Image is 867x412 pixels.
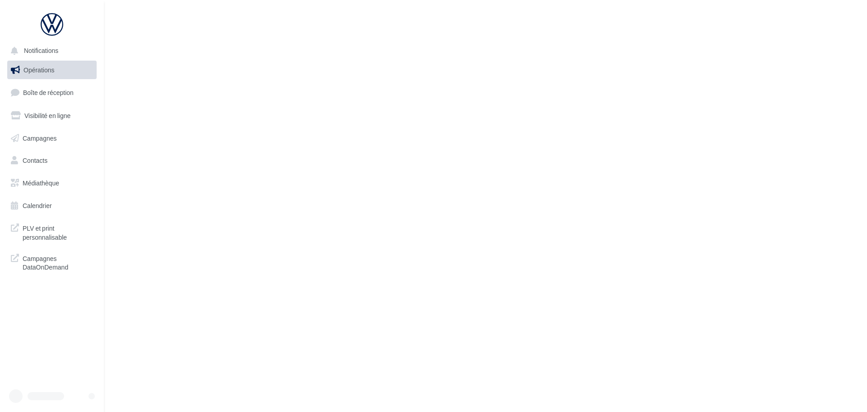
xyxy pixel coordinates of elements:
a: Campagnes [5,129,98,148]
span: Campagnes DataOnDemand [23,252,93,272]
a: Campagnes DataOnDemand [5,249,98,275]
span: Boîte de réception [23,89,74,96]
a: Visibilité en ligne [5,106,98,125]
span: Campagnes [23,134,57,142]
a: Médiathèque [5,174,98,193]
span: Contacts [23,156,47,164]
span: PLV et print personnalisable [23,222,93,242]
span: Médiathèque [23,179,59,187]
span: Notifications [24,47,58,55]
span: Visibilité en ligne [24,112,70,119]
a: Boîte de réception [5,83,98,102]
a: Calendrier [5,196,98,215]
a: Contacts [5,151,98,170]
a: PLV et print personnalisable [5,218,98,245]
span: Opérations [23,66,54,74]
a: Opérations [5,61,98,80]
span: Calendrier [23,202,52,209]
